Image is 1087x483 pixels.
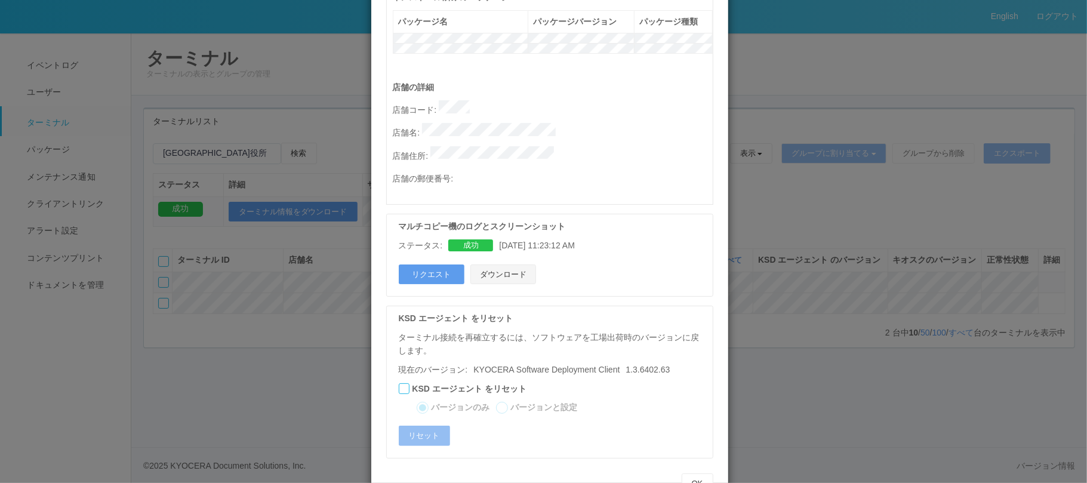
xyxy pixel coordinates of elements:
div: パッケージ種類 [639,16,707,28]
button: ダウンロード [470,264,536,285]
label: バージョンのみ [432,401,490,414]
label: バージョンと設定 [511,401,578,414]
p: 店舗の郵便番号 : [393,169,713,186]
p: ターミナル接続を再確立するには、ソフトウェアを工場出荷時のバージョンに戻します。 [399,331,707,357]
p: マルチコピー機のログとスクリーンショット [399,220,707,233]
button: リクエスト [399,264,464,285]
p: KSD エージェント をリセット [399,312,707,325]
button: リセット [399,426,450,446]
span: KYOCERA Software Deployment Client [473,365,620,374]
label: KSD エージェント をリセット [412,383,526,395]
div: パッケージ名 [398,16,523,28]
p: 店舗コード : [393,100,713,117]
div: パッケージバージョン [533,16,629,28]
p: 現在のバージョン: [399,364,707,376]
div: [DATE] 11:23:12 AM [399,239,707,252]
p: 店舗住所 : [393,146,713,163]
span: 1.3.6402.63 [467,365,670,374]
p: ステータス: [399,239,443,252]
p: 店舗の詳細 [393,81,713,94]
p: 店舗名 : [393,123,713,140]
